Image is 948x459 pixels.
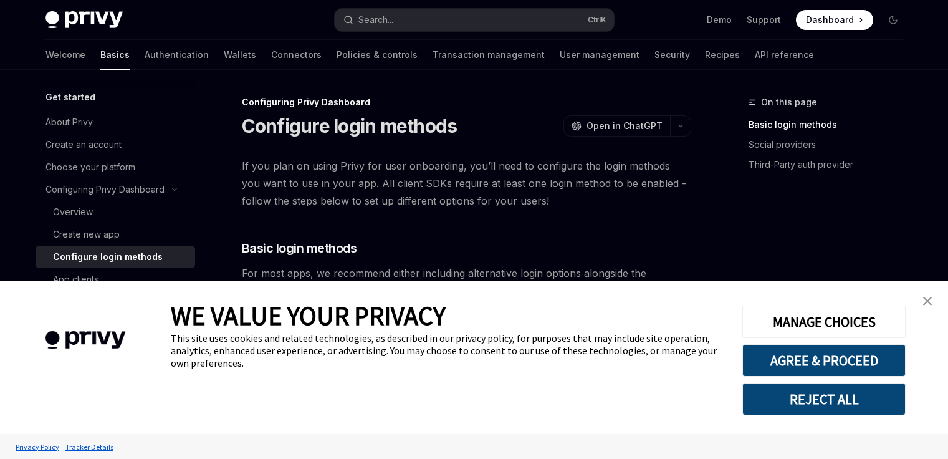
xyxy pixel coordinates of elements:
[45,40,85,70] a: Welcome
[171,299,446,332] span: WE VALUE YOUR PRIVACY
[654,40,690,70] a: Security
[883,10,903,30] button: Toggle dark mode
[742,383,906,415] button: REJECT ALL
[242,96,691,109] div: Configuring Privy Dashboard
[36,111,195,133] a: About Privy
[36,246,195,268] a: Configure login methods
[796,10,873,30] a: Dashboard
[742,306,906,338] button: MANAGE CHOICES
[171,332,724,369] div: This site uses cookies and related technologies, as described in our privacy policy, for purposes...
[36,133,195,156] a: Create an account
[53,205,93,220] div: Overview
[755,40,814,70] a: API reference
[749,135,913,155] a: Social providers
[358,12,393,27] div: Search...
[337,40,418,70] a: Policies & controls
[705,40,740,70] a: Recipes
[749,115,913,135] a: Basic login methods
[761,95,817,110] span: On this page
[742,344,906,377] button: AGREE & PROCEED
[271,40,322,70] a: Connectors
[12,436,62,458] a: Privacy Policy
[100,40,130,70] a: Basics
[19,313,152,367] img: company logo
[707,14,732,26] a: Demo
[62,436,117,458] a: Tracker Details
[53,249,163,264] div: Configure login methods
[36,201,195,223] a: Overview
[45,137,122,152] div: Create an account
[433,40,545,70] a: Transaction management
[36,156,195,178] a: Choose your platform
[915,289,940,314] a: close banner
[242,115,457,137] h1: Configure login methods
[242,264,691,334] span: For most apps, we recommend either including alternative login options alongside the following, o...
[587,120,663,132] span: Open in ChatGPT
[145,40,209,70] a: Authentication
[45,11,123,29] img: dark logo
[588,15,606,25] span: Ctrl K
[749,155,913,175] a: Third-Party auth provider
[560,40,639,70] a: User management
[45,160,135,175] div: Choose your platform
[45,182,165,197] div: Configuring Privy Dashboard
[806,14,854,26] span: Dashboard
[242,157,691,210] span: If you plan on using Privy for user onboarding, you’ll need to configure the login methods you wa...
[563,115,670,137] button: Open in ChatGPT
[747,14,781,26] a: Support
[53,227,120,242] div: Create new app
[45,90,95,105] h5: Get started
[45,115,93,130] div: About Privy
[923,297,932,306] img: close banner
[53,272,98,287] div: App clients
[242,239,357,257] span: Basic login methods
[36,268,195,291] a: App clients
[224,40,256,70] a: Wallets
[335,9,614,31] button: Search...CtrlK
[36,223,195,246] a: Create new app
